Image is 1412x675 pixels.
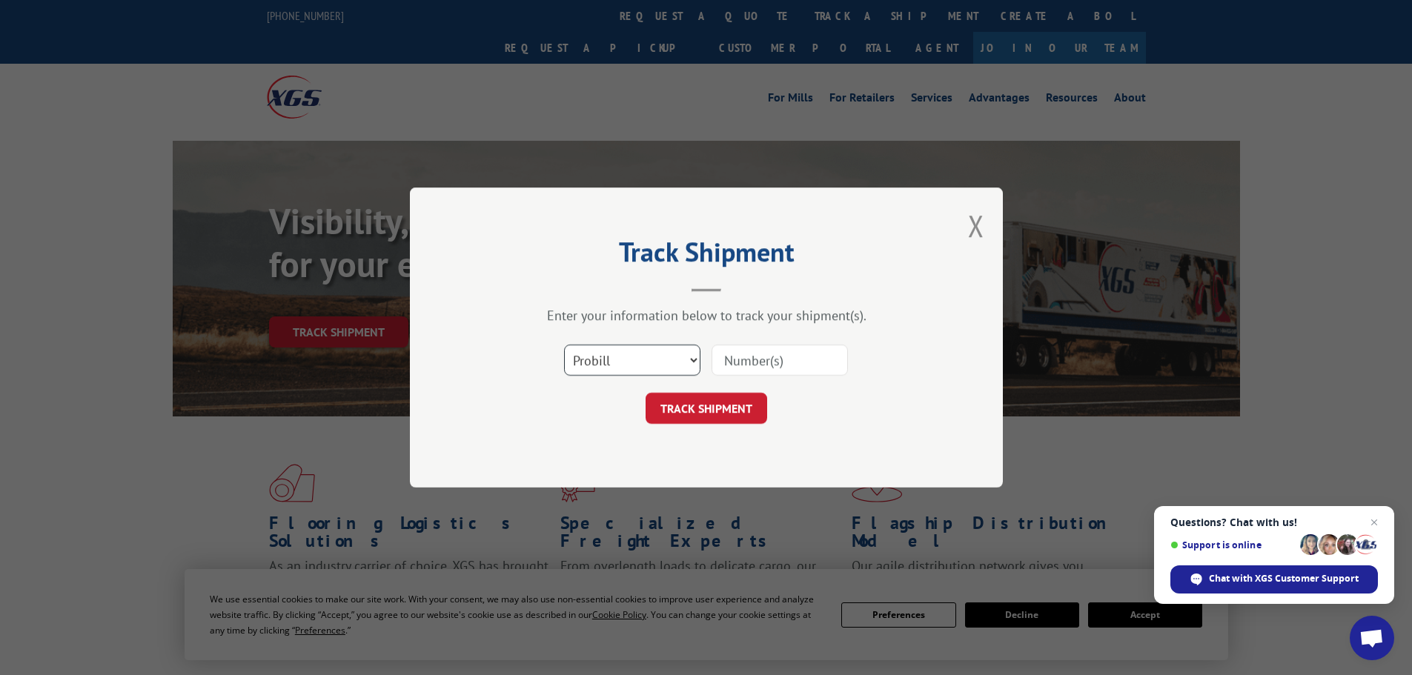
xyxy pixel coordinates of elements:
[484,307,929,324] div: Enter your information below to track your shipment(s).
[484,242,929,270] h2: Track Shipment
[646,393,767,424] button: TRACK SHIPMENT
[1170,565,1378,593] div: Chat with XGS Customer Support
[712,345,848,376] input: Number(s)
[968,206,984,245] button: Close modal
[1209,572,1359,585] span: Chat with XGS Customer Support
[1365,513,1383,531] span: Close chat
[1170,516,1378,528] span: Questions? Chat with us!
[1170,539,1295,551] span: Support is online
[1350,616,1394,660] div: Open chat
